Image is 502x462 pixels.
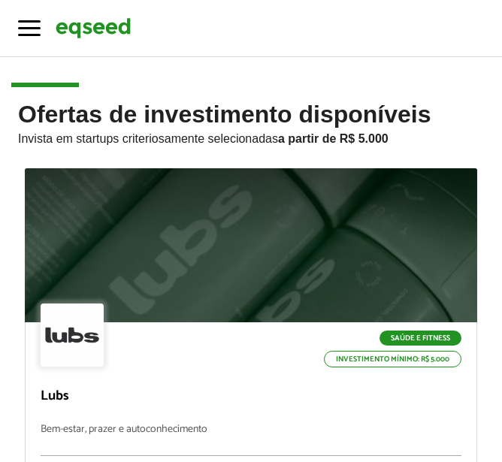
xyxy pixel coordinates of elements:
[278,132,389,145] strong: a partir de R$ 5.000
[18,128,484,146] p: Invista em startups criteriosamente selecionadas
[324,351,461,367] p: Investimento mínimo: R$ 5.000
[56,16,131,41] img: EqSeed
[41,424,461,456] p: Bem-estar, prazer e autoconhecimento
[18,101,484,168] h2: Ofertas de investimento disponíveis
[380,331,461,346] p: Saúde e Fitness
[41,388,461,405] p: Lubs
